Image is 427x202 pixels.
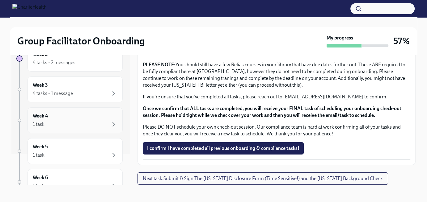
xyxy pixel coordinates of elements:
div: 1 task [33,183,44,189]
div: 1 task [33,121,44,128]
a: Week 61 task [16,169,123,195]
button: Next task:Submit & Sign The [US_STATE] Disclosure Form (Time Sensitive!) and the [US_STATE] Backg... [137,172,388,185]
div: 4 tasks • 1 message [33,90,73,97]
h6: Week 3 [33,82,48,89]
p: Please DO NOT schedule your own check-out session. Our compliance team is hard at work confirming... [143,124,410,137]
a: Week 41 task [16,107,123,133]
span: Next task : Submit & Sign The [US_STATE] Disclosure Form (Time Sensitive!) and the [US_STATE] Bac... [143,175,383,182]
a: Week 34 tasks • 1 message [16,76,123,102]
p: You should still have a few Relias courses in your library that have due dates further out. These... [143,61,410,89]
strong: PLEASE NOTE: [143,62,175,68]
div: 4 tasks • 2 messages [33,59,75,66]
img: CharlieHealth [12,4,47,14]
strong: My progress [327,35,353,41]
a: Week 51 task [16,138,123,164]
h3: 57% [393,35,410,47]
h6: Week 5 [33,143,48,150]
span: I confirm I have completed all previous onboarding & compliance tasks! [147,145,299,151]
a: Week 24 tasks • 2 messages [16,46,123,72]
strong: Once we confirm that ALL tasks are completed, you will receive your FINAL task of scheduling your... [143,105,401,118]
p: If you're unsure that you've completed all tasks, please reach out to [EMAIL_ADDRESS][DOMAIN_NAME... [143,93,410,100]
h2: Group Facilitator Onboarding [17,35,145,47]
h6: Week 6 [33,174,48,181]
button: I confirm I have completed all previous onboarding & compliance tasks! [143,142,304,155]
h6: Week 4 [33,113,48,119]
div: 1 task [33,152,44,159]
